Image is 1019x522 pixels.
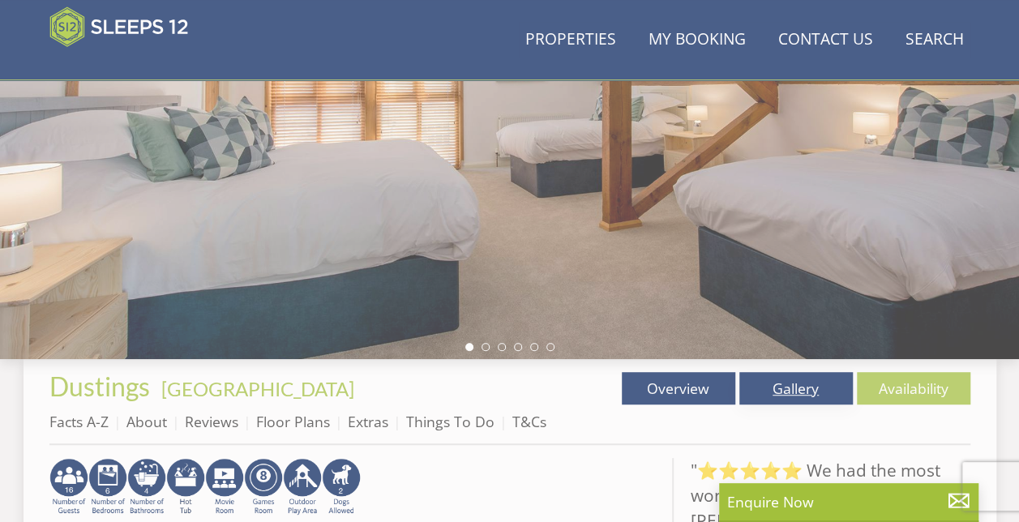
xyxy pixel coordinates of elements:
a: Reviews [185,412,238,431]
a: My Booking [642,22,752,58]
img: Sleeps 12 [49,6,189,47]
p: Enquire Now [727,491,970,512]
iframe: Customer reviews powered by Trustpilot [41,57,212,71]
img: AD_4nXcpX5uDwed6-YChlrI2BYOgXwgg3aqYHOhRm0XfZB-YtQW2NrmeCr45vGAfVKUq4uWnc59ZmEsEzoF5o39EWARlT1ewO... [166,458,205,516]
a: Overview [622,372,735,404]
a: T&Cs [512,412,546,431]
span: Dustings [49,370,150,402]
a: Extras [348,412,388,431]
a: Facts A-Z [49,412,109,431]
img: AD_4nXfRzBlt2m0mIteXDhAcJCdmEApIceFt1SPvkcB48nqgTZkfMpQlDmULa47fkdYiHD0skDUgcqepViZHFLjVKS2LWHUqM... [88,458,127,516]
img: AD_4nXfjdDqPkGBf7Vpi6H87bmAUe5GYCbodrAbU4sf37YN55BCjSXGx5ZgBV7Vb9EJZsXiNVuyAiuJUB3WVt-w9eJ0vaBcHg... [283,458,322,516]
img: AD_4nXe7_8LrJK20fD9VNWAdfykBvHkWcczWBt5QOadXbvIwJqtaRaRf-iI0SeDpMmH1MdC9T1Vy22FMXzzjMAvSuTB5cJ7z5... [322,458,361,516]
img: AD_4nXeeKAYjkuG3a2x-X3hFtWJ2Y0qYZCJFBdSEqgvIh7i01VfeXxaPOSZiIn67hladtl6xx588eK4H21RjCP8uLcDwdSe_I... [127,458,166,516]
a: [GEOGRAPHIC_DATA] [161,377,354,400]
img: AD_4nXdrZMsjcYNLGsKuA84hRzvIbesVCpXJ0qqnwZoX5ch9Zjv73tWe4fnFRs2gJ9dSiUubhZXckSJX_mqrZBmYExREIfryF... [244,458,283,516]
img: AD_4nXdwHKoPlWg9i-qbaw4Bguip8uCpOzKQ72KE2PxPib_XJhB8ZK5oxjVswygix9eY1y4SZ9_W9TbywukBYUE2Vsp6H_V9H... [49,458,88,516]
a: Floor Plans [256,412,330,431]
a: Dustings [49,370,155,402]
img: AD_4nXcMx2CE34V8zJUSEa4yj9Pppk-n32tBXeIdXm2A2oX1xZoj8zz1pCuMiQujsiKLZDhbHnQsaZvA37aEfuFKITYDwIrZv... [205,458,244,516]
a: Things To Do [406,412,495,431]
span: - [155,377,354,400]
a: Contact Us [772,22,880,58]
a: Search [899,22,970,58]
a: Properties [519,22,623,58]
a: Gallery [739,372,853,404]
a: Availability [857,372,970,404]
a: About [126,412,167,431]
